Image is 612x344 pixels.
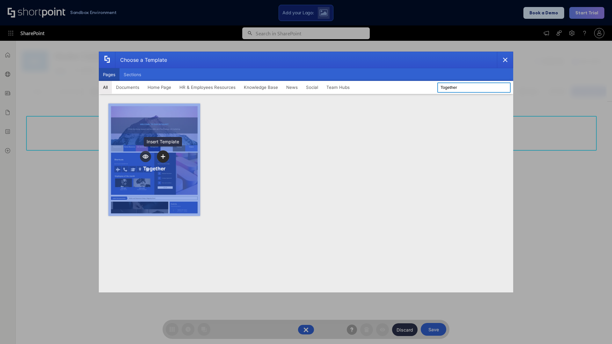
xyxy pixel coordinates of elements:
[302,81,322,94] button: Social
[240,81,282,94] button: Knowledge Base
[99,81,112,94] button: All
[143,81,175,94] button: Home Page
[143,165,165,172] div: Together
[99,68,120,81] button: Pages
[115,52,167,68] div: Choose a Template
[322,81,354,94] button: Team Hubs
[120,68,145,81] button: Sections
[112,81,143,94] button: Documents
[175,81,240,94] button: HR & Employees Resources
[580,313,612,344] iframe: Chat Widget
[282,81,302,94] button: News
[437,82,511,93] input: Search
[99,52,513,292] div: template selector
